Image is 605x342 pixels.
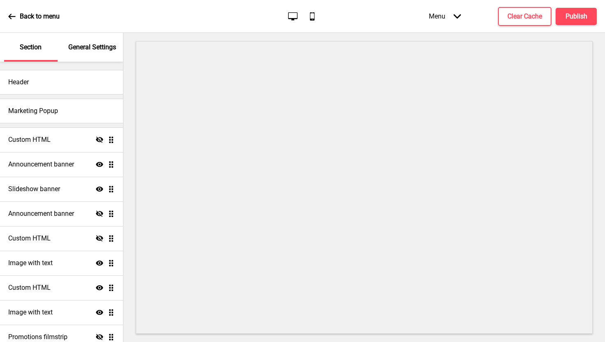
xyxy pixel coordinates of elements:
button: Clear Cache [498,7,551,26]
h4: Image with text [8,259,53,268]
div: Menu [421,4,469,28]
h4: Header [8,78,29,87]
h4: Promotions filmstrip [8,333,67,342]
h4: Image with text [8,308,53,317]
p: General Settings [68,43,116,52]
h4: Slideshow banner [8,185,60,194]
p: Back to menu [20,12,60,21]
h4: Custom HTML [8,283,51,292]
a: Back to menu [8,5,60,28]
h4: Announcement banner [8,209,74,218]
h4: Publish [565,12,587,21]
h4: Custom HTML [8,234,51,243]
h4: Clear Cache [507,12,542,21]
button: Publish [556,8,597,25]
p: Section [20,43,42,52]
h4: Custom HTML [8,135,51,144]
h4: Announcement banner [8,160,74,169]
h4: Marketing Popup [8,106,58,116]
